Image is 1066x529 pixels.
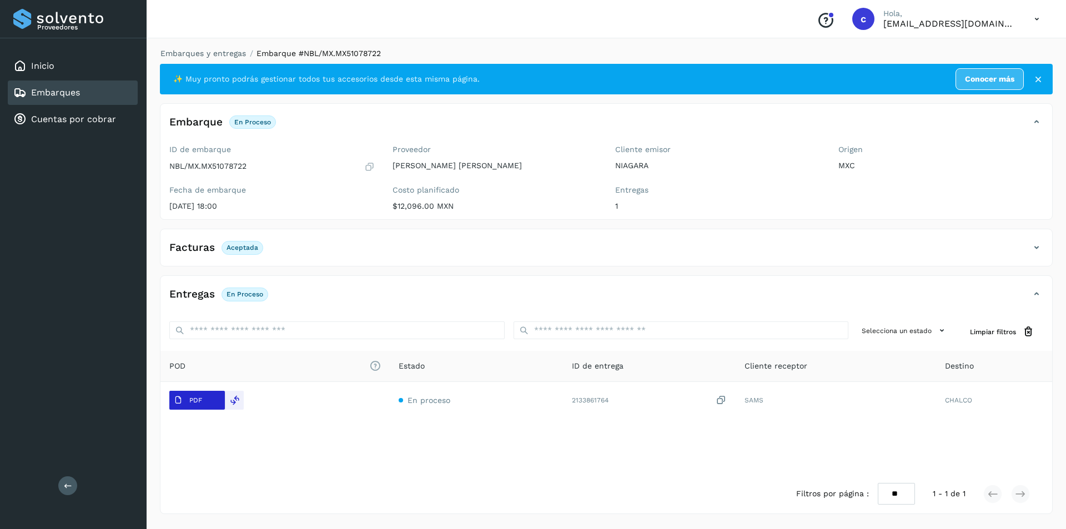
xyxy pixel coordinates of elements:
[31,61,54,71] a: Inicio
[393,145,598,154] label: Proveedor
[572,360,623,372] span: ID de entrega
[169,185,375,195] label: Fecha de embarque
[169,360,381,372] span: POD
[970,327,1016,337] span: Limpiar filtros
[234,118,271,126] p: En proceso
[227,290,263,298] p: En proceso
[169,391,225,410] button: PDF
[615,145,821,154] label: Cliente emisor
[169,145,375,154] label: ID de embarque
[933,488,966,500] span: 1 - 1 de 1
[838,145,1044,154] label: Origen
[8,80,138,105] div: Embarques
[615,185,821,195] label: Entregas
[169,116,223,129] h4: Embarque
[37,23,133,31] p: Proveedores
[160,48,1053,59] nav: breadcrumb
[8,107,138,132] div: Cuentas por cobrar
[745,360,807,372] span: Cliente receptor
[160,49,246,58] a: Embarques y entregas
[393,201,598,211] p: $12,096.00 MXN
[31,87,80,98] a: Embarques
[615,161,821,170] p: NIAGARA
[615,201,821,211] p: 1
[393,185,598,195] label: Costo planificado
[956,68,1024,90] a: Conocer más
[393,161,598,170] p: [PERSON_NAME] [PERSON_NAME]
[838,161,1044,170] p: MXC
[169,288,215,301] h4: Entregas
[169,162,247,171] p: NBL/MX.MX51078722
[945,360,974,372] span: Destino
[8,54,138,78] div: Inicio
[160,113,1052,140] div: EmbarqueEn proceso
[572,395,727,406] div: 2133861764
[857,321,952,340] button: Selecciona un estado
[225,391,244,410] div: Reemplazar POD
[883,9,1017,18] p: Hola,
[169,201,375,211] p: [DATE] 18:00
[169,241,215,254] h4: Facturas
[961,321,1043,342] button: Limpiar filtros
[736,382,936,419] td: SAMS
[189,396,202,404] p: PDF
[227,244,258,251] p: Aceptada
[160,238,1052,266] div: FacturasAceptada
[31,114,116,124] a: Cuentas por cobrar
[160,285,1052,313] div: EntregasEn proceso
[936,382,1052,419] td: CHALCO
[399,360,425,372] span: Estado
[883,18,1017,29] p: carlosvazqueztgc@gmail.com
[257,49,381,58] span: Embarque #NBL/MX.MX51078722
[173,73,480,85] span: ✨ Muy pronto podrás gestionar todos tus accesorios desde esta misma página.
[796,488,869,500] span: Filtros por página :
[408,396,450,405] span: En proceso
